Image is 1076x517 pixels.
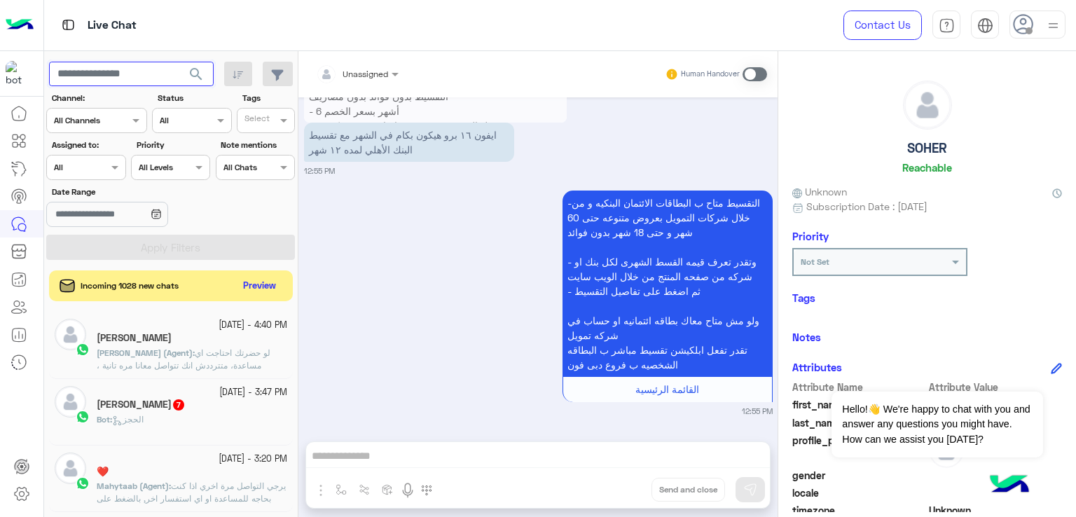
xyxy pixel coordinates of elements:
[76,476,90,490] img: WhatsApp
[792,415,926,430] span: last_name
[929,485,1063,500] span: null
[6,11,34,40] img: Logo
[832,392,1042,457] span: Hello!👋 We're happy to chat with you and answer any questions you might have. How can we assist y...
[843,11,922,40] a: Contact Us
[563,191,773,377] p: 5/10/2025, 12:55 PM
[173,399,184,411] span: 7
[52,186,209,198] label: Date Range
[219,386,287,399] small: [DATE] - 3:47 PM
[801,256,829,267] b: Not Set
[55,453,86,484] img: defaultAdmin.png
[97,466,109,478] h5: ❤️
[304,123,514,162] p: 5/10/2025, 12:55 PM
[1044,17,1062,34] img: profile
[977,18,993,34] img: tab
[343,69,388,79] span: Unassigned
[60,16,77,34] img: tab
[76,343,90,357] img: WhatsApp
[792,380,926,394] span: Attribute Name
[55,319,86,350] img: defaultAdmin.png
[179,62,214,92] button: search
[792,184,847,199] span: Unknown
[97,332,172,344] h5: Elia Atef
[55,386,86,418] img: defaultAdmin.png
[97,481,171,491] b: :
[651,478,725,502] button: Send and close
[792,485,926,500] span: locale
[137,139,209,151] label: Priority
[52,139,124,151] label: Assigned to:
[792,468,926,483] span: gender
[188,66,205,83] span: search
[932,11,960,40] a: tab
[97,414,110,425] span: Bot
[792,361,842,373] h6: Attributes
[792,397,926,412] span: first_name
[81,280,179,292] span: Incoming 1028 new chats
[97,414,112,425] b: :
[242,92,294,104] label: Tags
[902,161,952,174] h6: Reachable
[907,140,947,156] h5: SOHER
[904,81,951,129] img: defaultAdmin.png
[242,112,270,128] div: Select
[792,331,821,343] h6: Notes
[792,433,926,465] span: profile_pic
[97,399,186,411] h5: Mohamed Zahrann
[97,481,169,491] span: Mahytaab (Agent)
[939,18,955,34] img: tab
[112,414,144,425] span: الحجز
[219,453,287,466] small: [DATE] - 3:20 PM
[6,61,31,86] img: 1403182699927242
[929,468,1063,483] span: null
[76,410,90,424] img: WhatsApp
[985,461,1034,510] img: hulul-logo.png
[221,139,293,151] label: Note mentions
[304,165,335,177] small: 12:55 PM
[88,16,137,35] p: Live Chat
[97,347,195,358] b: :
[742,406,773,417] small: 12:55 PM
[52,92,146,104] label: Channel:
[792,291,1062,304] h6: Tags
[806,199,927,214] span: Subscription Date : [DATE]
[635,383,699,395] span: القائمة الرئيسية
[97,347,193,358] span: [PERSON_NAME] (Agent)
[158,92,230,104] label: Status
[219,319,287,332] small: [DATE] - 4:40 PM
[237,276,282,296] button: Preview
[681,69,740,80] small: Human Handover
[46,235,295,260] button: Apply Filters
[792,230,829,242] h6: Priority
